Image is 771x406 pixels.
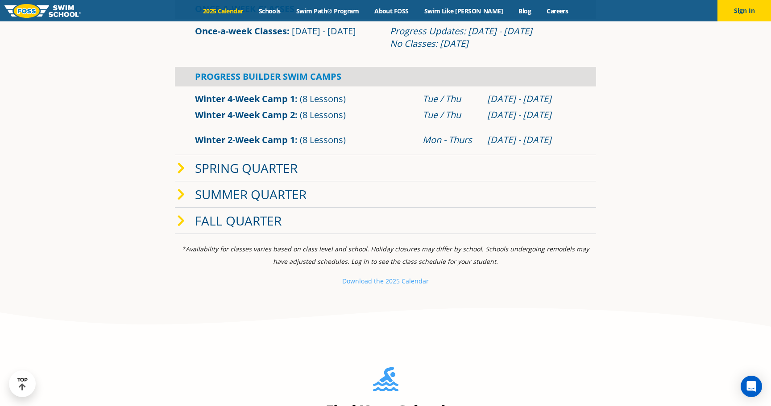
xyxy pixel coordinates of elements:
[195,134,295,146] a: Winter 2-Week Camp 1
[292,25,356,37] span: [DATE] - [DATE]
[195,212,282,229] a: Fall Quarter
[182,245,589,266] i: *Availability for classes varies based on class level and school. Holiday closures may differ by ...
[195,25,287,37] a: Once-a-week Classes
[300,134,346,146] span: (8 Lessons)
[416,7,511,15] a: Swim Like [PERSON_NAME]
[367,7,417,15] a: About FOSS
[487,134,576,146] div: [DATE] - [DATE]
[511,7,539,15] a: Blog
[300,109,346,121] span: (8 Lessons)
[342,277,380,285] small: Download th
[251,7,288,15] a: Schools
[487,109,576,121] div: [DATE] - [DATE]
[17,377,28,391] div: TOP
[4,4,81,18] img: FOSS Swim School Logo
[288,7,366,15] a: Swim Path® Program
[195,7,251,15] a: 2025 Calendar
[195,93,295,105] a: Winter 4-Week Camp 1
[195,186,307,203] a: Summer Quarter
[380,277,429,285] small: e 2025 Calendar
[539,7,576,15] a: Careers
[390,25,576,50] div: Progress Updates: [DATE] - [DATE] No Classes: [DATE]
[423,93,479,105] div: Tue / Thu
[373,367,398,397] img: Foss-Location-Swimming-Pool-Person.svg
[741,376,762,397] div: Open Intercom Messenger
[487,93,576,105] div: [DATE] - [DATE]
[195,160,298,176] a: Spring Quarter
[175,67,596,86] div: Progress Builder Swim Camps
[195,109,295,121] a: Winter 4-Week Camp 2
[300,93,346,105] span: (8 Lessons)
[423,109,479,121] div: Tue / Thu
[342,277,429,285] a: Download the 2025 Calendar
[423,134,479,146] div: Mon - Thurs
